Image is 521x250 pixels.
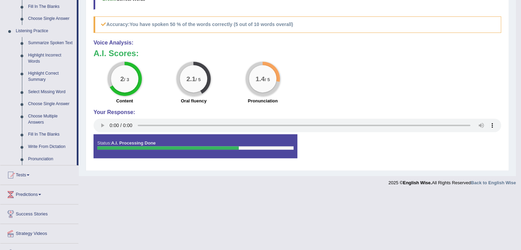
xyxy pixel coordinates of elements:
[0,224,78,241] a: Strategy Videos
[25,128,77,141] a: Fill In The Blanks
[25,67,77,86] a: Highlight Correct Summary
[124,77,129,82] small: / 3
[94,109,501,115] h4: Your Response:
[181,98,207,104] label: Oral fluency
[129,22,293,27] b: You have spoken 50 % of the words correctly (5 out of 10 words overall)
[25,1,77,13] a: Fill In The Blanks
[116,98,133,104] label: Content
[248,98,277,104] label: Pronunciation
[111,140,156,146] strong: A.I. Processing Done
[25,37,77,49] a: Summarize Spoken Text
[94,40,501,46] h4: Voice Analysis:
[388,176,516,186] div: 2025 © All Rights Reserved
[0,204,78,222] a: Success Stories
[13,25,77,37] a: Listening Practice
[196,77,201,82] small: / 5
[265,77,270,82] small: / 5
[94,16,501,33] h5: Accuracy:
[25,13,77,25] a: Choose Single Answer
[25,98,77,110] a: Choose Single Answer
[25,110,77,128] a: Choose Multiple Answers
[25,153,77,165] a: Pronunciation
[25,49,77,67] a: Highlight Incorrect Words
[0,165,78,183] a: Tests
[120,75,124,82] big: 2
[25,86,77,98] a: Select Missing Word
[187,75,196,82] big: 2.1
[403,180,432,185] strong: English Wise.
[0,185,78,202] a: Predictions
[471,180,516,185] a: Back to English Wise
[256,75,265,82] big: 1.4
[94,49,139,58] b: A.I. Scores:
[25,141,77,153] a: Write From Dictation
[94,134,297,158] div: Status:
